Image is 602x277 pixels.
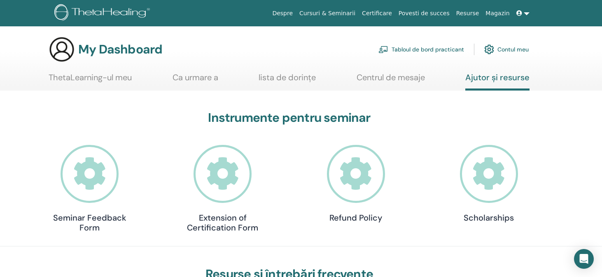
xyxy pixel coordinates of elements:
[357,72,425,88] a: Centrul de mesaje
[465,72,530,91] a: Ajutor și resurse
[482,6,513,21] a: Magazin
[448,213,530,223] h4: Scholarships
[49,72,132,88] a: ThetaLearning-ul meu
[378,46,388,53] img: chalkboard-teacher.svg
[49,110,530,125] h3: Instrumente pentru seminar
[49,213,131,233] h4: Seminar Feedback Form
[78,42,162,57] h3: My Dashboard
[378,40,464,58] a: Tabloul de bord practicant
[315,213,397,223] h4: Refund Policy
[54,4,153,23] img: logo.png
[49,36,75,63] img: generic-user-icon.jpg
[182,213,264,233] h4: Extension of Certification Form
[182,145,264,233] a: Extension of Certification Form
[49,145,131,233] a: Seminar Feedback Form
[359,6,395,21] a: Certificare
[315,145,397,223] a: Refund Policy
[574,249,594,269] div: Open Intercom Messenger
[296,6,359,21] a: Cursuri & Seminarii
[453,6,483,21] a: Resurse
[484,40,529,58] a: Contul meu
[259,72,316,88] a: lista de dorințe
[269,6,296,21] a: Despre
[448,145,530,223] a: Scholarships
[484,42,494,56] img: cog.svg
[395,6,453,21] a: Povesti de succes
[173,72,218,88] a: Ca urmare a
